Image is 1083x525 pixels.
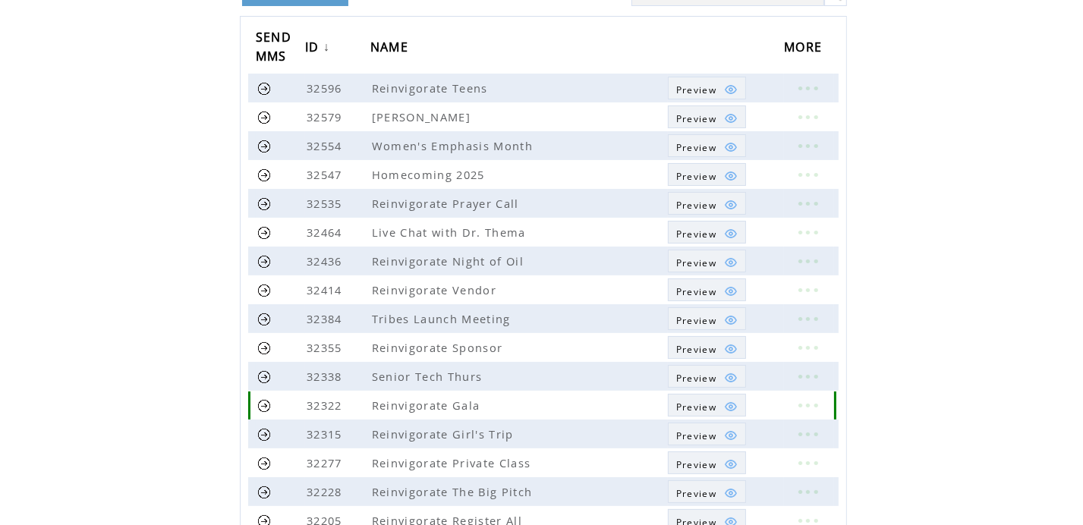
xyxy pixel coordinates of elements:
[724,256,738,269] img: eye.png
[676,343,716,356] span: Show MMS preview
[372,455,535,470] span: Reinvigorate Private Class
[668,134,746,157] a: Preview
[668,394,746,417] a: Preview
[307,253,346,269] span: 32436
[784,35,826,63] span: MORE
[372,253,527,269] span: Reinvigorate Night of Oil
[307,484,346,499] span: 32228
[307,398,346,413] span: 32322
[676,141,716,154] span: Show MMS preview
[305,35,323,63] span: ID
[307,340,346,355] span: 32355
[307,138,346,153] span: 32554
[668,480,746,503] a: Preview
[724,342,738,356] img: eye.png
[668,307,746,330] a: Preview
[676,170,716,183] span: Show MMS preview
[724,371,738,385] img: eye.png
[372,225,530,240] span: Live Chat with Dr. Thema
[724,198,738,212] img: eye.png
[724,83,738,96] img: eye.png
[372,167,489,182] span: Homecoming 2025
[724,313,738,327] img: eye.png
[668,423,746,445] a: Preview
[307,196,346,211] span: 32535
[724,400,738,413] img: eye.png
[372,138,537,153] span: Women's Emphasis Month
[724,285,738,298] img: eye.png
[676,487,716,500] span: Show MMS preview
[724,486,738,500] img: eye.png
[668,250,746,272] a: Preview
[668,278,746,301] a: Preview
[372,311,515,326] span: Tribes Launch Meeting
[676,458,716,471] span: Show MMS preview
[307,167,346,182] span: 32547
[372,484,537,499] span: Reinvigorate The Big Pitch
[668,365,746,388] a: Preview
[305,34,334,62] a: ID↓
[256,25,291,72] span: SEND MMS
[676,429,716,442] span: Show MMS preview
[307,109,346,124] span: 32579
[370,34,416,62] a: NAME
[676,199,716,212] span: Show MMS preview
[370,35,412,63] span: NAME
[724,112,738,125] img: eye.png
[724,140,738,154] img: eye.png
[372,109,474,124] span: [PERSON_NAME]
[676,256,716,269] span: Show MMS preview
[724,457,738,471] img: eye.png
[724,169,738,183] img: eye.png
[307,426,346,442] span: 32315
[372,196,523,211] span: Reinvigorate Prayer Call
[372,282,500,297] span: Reinvigorate Vendor
[724,429,738,442] img: eye.png
[676,83,716,96] span: Show MMS preview
[372,340,507,355] span: Reinvigorate Sponsor
[668,192,746,215] a: Preview
[668,451,746,474] a: Preview
[668,163,746,186] a: Preview
[668,77,746,99] a: Preview
[676,285,716,298] span: Show MMS preview
[676,401,716,413] span: Show MMS preview
[307,80,346,96] span: 32596
[676,372,716,385] span: Show MMS preview
[307,225,346,240] span: 32464
[307,369,346,384] span: 32338
[372,398,484,413] span: Reinvigorate Gala
[372,80,492,96] span: Reinvigorate Teens
[307,311,346,326] span: 32384
[724,227,738,240] img: eye.png
[676,112,716,125] span: Show MMS preview
[307,282,346,297] span: 32414
[372,426,518,442] span: Reinvigorate Girl's Trip
[676,228,716,240] span: Show MMS preview
[372,369,486,384] span: Senior Tech Thurs
[307,455,346,470] span: 32277
[676,314,716,327] span: Show MMS preview
[668,105,746,128] a: Preview
[668,336,746,359] a: Preview
[668,221,746,244] a: Preview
